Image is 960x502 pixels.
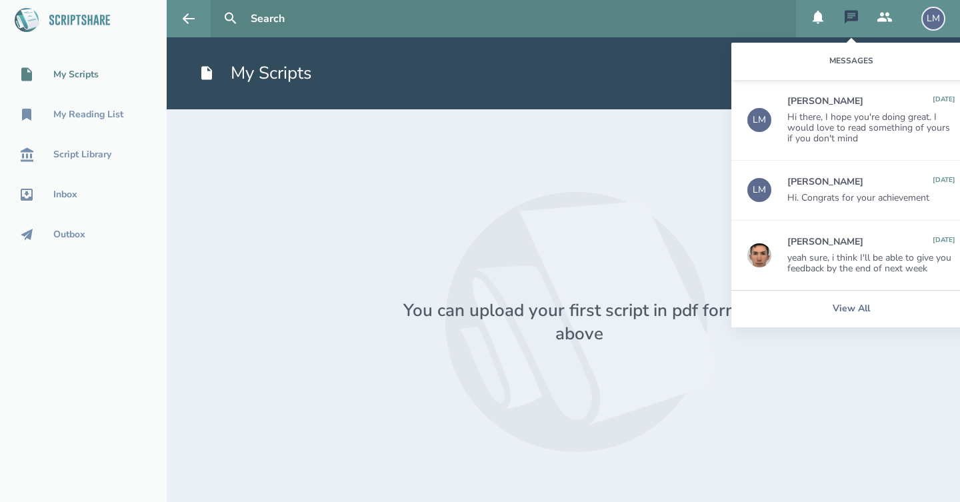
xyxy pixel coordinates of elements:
div: yeah sure, i think I'll be able to give you feedback by the end of next week [787,253,955,274]
div: LM [747,178,771,202]
div: My Scripts [53,69,99,80]
div: Friday, September 12, 2025 at 1:23:01 PM [933,96,955,107]
div: [PERSON_NAME] [787,177,863,187]
div: You can upload your first script in pdf format above [379,299,779,345]
div: [PERSON_NAME] [787,237,863,247]
h1: My Scripts [199,61,312,85]
div: Script Library [53,149,111,160]
div: LM [747,108,771,132]
div: Monday, September 8, 2025 at 8:28:42 PM [933,237,955,247]
div: Inbox [53,189,77,200]
img: user_1756948650-crop.jpg [747,243,771,267]
div: Thursday, September 11, 2025 at 9:17:01 PM [933,177,955,187]
div: LM [921,7,945,31]
div: My Reading List [53,109,123,120]
div: Hi there, I hope you're doing great. I would love to read something of yours if you don't mind [787,112,955,144]
div: [PERSON_NAME] [787,96,863,107]
div: Outbox [53,229,85,240]
div: Hi. Congrats for your achievement [787,193,955,203]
